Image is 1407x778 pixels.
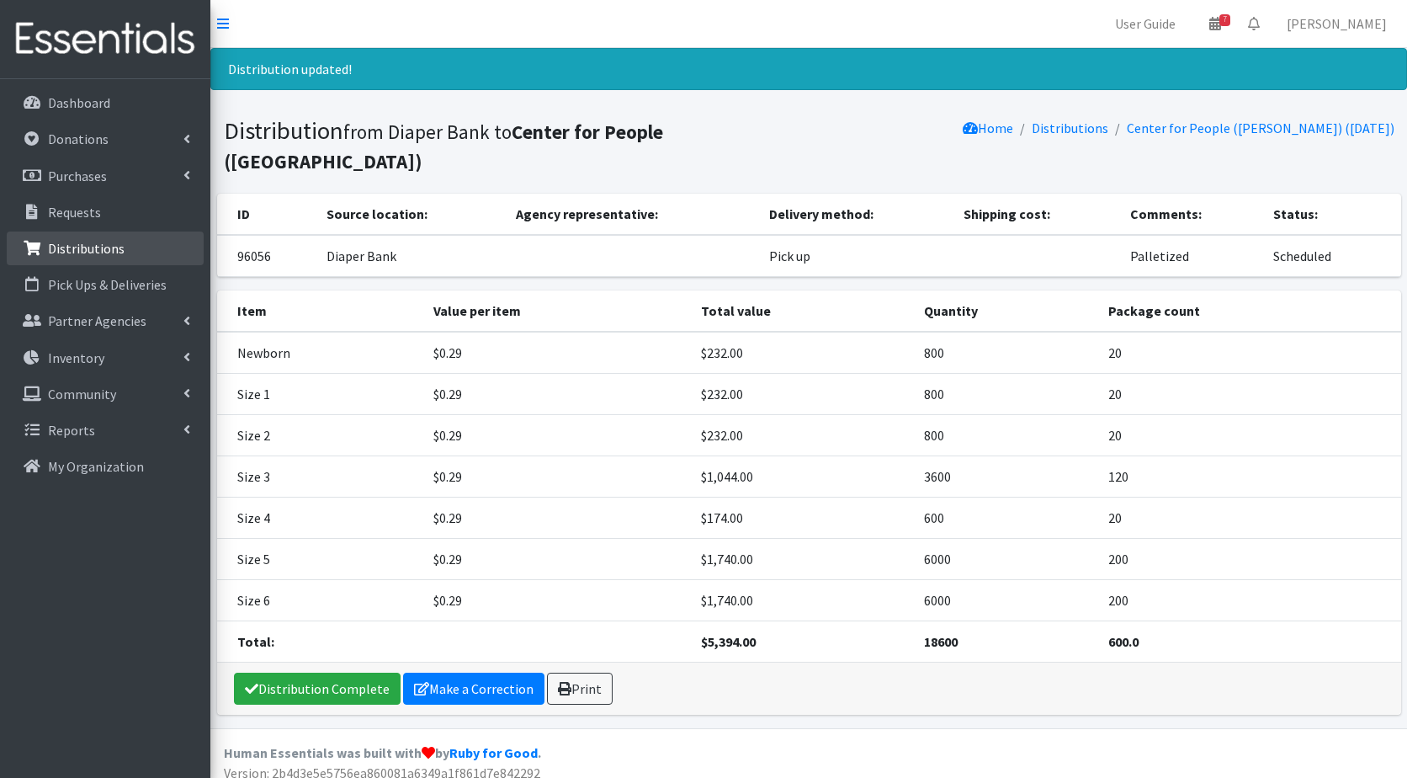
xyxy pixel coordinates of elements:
[48,94,110,111] p: Dashboard
[914,374,1097,415] td: 800
[210,48,1407,90] div: Distribution updated!
[423,290,691,332] th: Value per item
[7,413,204,447] a: Reports
[914,539,1097,580] td: 6000
[217,374,424,415] td: Size 1
[423,580,691,621] td: $0.29
[423,415,691,456] td: $0.29
[7,268,204,301] a: Pick Ups & Deliveries
[217,415,424,456] td: Size 2
[48,458,144,475] p: My Organization
[1102,7,1189,40] a: User Guide
[48,204,101,221] p: Requests
[403,673,544,705] a: Make a Correction
[48,422,95,439] p: Reports
[1098,415,1401,456] td: 20
[1127,120,1394,136] a: Center for People ([PERSON_NAME]) ([DATE])
[7,159,204,193] a: Purchases
[224,116,803,174] h1: Distribution
[224,744,541,761] strong: Human Essentials was built with by .
[316,235,506,277] td: Diaper Bank
[924,633,958,650] strong: 18600
[691,374,915,415] td: $232.00
[234,673,401,705] a: Distribution Complete
[547,673,613,705] a: Print
[1098,332,1401,374] td: 20
[48,312,146,329] p: Partner Agencies
[7,195,204,229] a: Requests
[963,120,1013,136] a: Home
[7,232,204,265] a: Distributions
[217,235,317,277] td: 96056
[7,450,204,483] a: My Organization
[224,120,663,173] small: from Diaper Bank to
[224,120,663,173] b: Center for People ([GEOGRAPHIC_DATA])
[217,580,424,621] td: Size 6
[237,633,274,650] strong: Total:
[48,276,167,293] p: Pick Ups & Deliveries
[1120,194,1263,235] th: Comments:
[1098,456,1401,498] td: 120
[691,580,915,621] td: $1,740.00
[1263,194,1401,235] th: Status:
[914,290,1097,332] th: Quantity
[217,290,424,332] th: Item
[48,131,109,147] p: Donations
[423,332,691,374] td: $0.29
[449,744,538,761] a: Ruby for Good
[759,235,953,277] td: Pick up
[316,194,506,235] th: Source location:
[914,332,1097,374] td: 800
[423,498,691,539] td: $0.29
[914,498,1097,539] td: 600
[217,539,424,580] td: Size 5
[1098,580,1401,621] td: 200
[1098,290,1401,332] th: Package count
[1032,120,1108,136] a: Distributions
[691,290,915,332] th: Total value
[1098,539,1401,580] td: 200
[7,377,204,411] a: Community
[914,580,1097,621] td: 6000
[48,349,104,366] p: Inventory
[7,11,204,67] img: HumanEssentials
[48,386,116,402] p: Community
[1098,498,1401,539] td: 20
[48,168,107,184] p: Purchases
[7,341,204,375] a: Inventory
[914,415,1097,456] td: 800
[217,456,424,498] td: Size 3
[691,539,915,580] td: $1,740.00
[1196,7,1234,40] a: 7
[691,498,915,539] td: $174.00
[759,194,953,235] th: Delivery method:
[423,456,691,498] td: $0.29
[423,374,691,415] td: $0.29
[1273,7,1400,40] a: [PERSON_NAME]
[7,86,204,120] a: Dashboard
[7,122,204,156] a: Donations
[953,194,1120,235] th: Shipping cost:
[691,456,915,498] td: $1,044.00
[914,456,1097,498] td: 3600
[1120,235,1263,277] td: Palletized
[217,498,424,539] td: Size 4
[701,633,756,650] strong: $5,394.00
[217,194,317,235] th: ID
[1219,14,1230,26] span: 7
[7,304,204,338] a: Partner Agencies
[48,240,125,257] p: Distributions
[1098,374,1401,415] td: 20
[691,415,915,456] td: $232.00
[217,332,424,374] td: Newborn
[1108,633,1139,650] strong: 600.0
[691,332,915,374] td: $232.00
[506,194,759,235] th: Agency representative:
[1263,235,1401,277] td: Scheduled
[423,539,691,580] td: $0.29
